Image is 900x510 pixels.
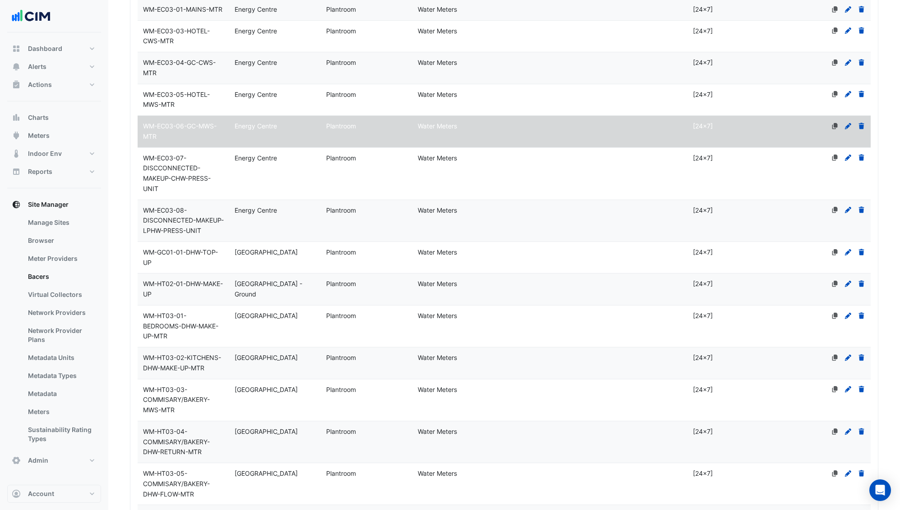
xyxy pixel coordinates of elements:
[693,27,713,35] span: [24x7]
[12,44,21,53] app-icon: Dashboard
[21,349,101,367] a: Metadata Units
[21,250,101,268] a: Meter Providers
[858,354,866,361] a: Delete
[143,122,217,140] span: WM-EC03-06-GC-MWS-MTR
[235,469,298,477] span: [GEOGRAPHIC_DATA]
[326,469,356,477] span: Plantroom
[326,59,356,66] span: Plantroom
[235,154,277,162] span: Energy Centre
[143,354,221,372] span: WM-HT03-02-KITCHENS-DHW-MAKE-UP-MTR
[693,91,713,98] span: [24x7]
[858,27,866,35] a: Delete
[418,386,457,393] span: Water Meters
[858,248,866,256] a: Delete
[418,59,457,66] span: Water Meters
[21,268,101,286] a: Bacers
[418,354,457,361] span: Water Meters
[831,354,839,361] a: No primary device defined
[418,206,457,214] span: Water Meters
[235,122,277,130] span: Energy Centre
[844,312,852,319] a: Edit
[235,386,298,393] span: [GEOGRAPHIC_DATA]
[12,167,21,176] app-icon: Reports
[235,5,277,13] span: Energy Centre
[844,248,852,256] a: Edit
[7,40,101,58] button: Dashboard
[11,7,51,25] img: Company Logo
[418,154,457,162] span: Water Meters
[143,280,223,298] span: WM-HT02-01-DHW-MAKE-UP
[693,428,713,435] span: [24x7]
[844,27,852,35] a: Edit
[869,479,891,501] div: Open Intercom Messenger
[844,206,852,214] a: Edit
[693,248,713,256] span: [24x7]
[12,200,21,209] app-icon: Site Manager
[7,127,101,145] button: Meters
[7,109,101,127] button: Charts
[143,428,210,456] span: WM-HT03-04-COMMISARY/BAKERY-DHW-RETURN-MTR
[7,451,101,469] button: Admin
[831,5,839,13] a: No primary device defined
[235,312,298,319] span: [GEOGRAPHIC_DATA]
[143,312,218,340] span: WM-HT03-01-BEDROOMS-DHW-MAKE-UP-MTR
[418,91,457,98] span: Water Meters
[326,428,356,435] span: Plantroom
[7,145,101,163] button: Indoor Env
[326,206,356,214] span: Plantroom
[21,367,101,385] a: Metadata Types
[326,280,356,287] span: Plantroom
[844,154,852,162] a: Edit
[143,248,218,266] span: WM-GC01-01-DHW-TOP-UP
[844,386,852,393] a: Edit
[28,113,49,122] span: Charts
[21,214,101,232] a: Manage Sites
[844,469,852,477] a: Edit
[831,122,839,130] a: No primary device defined
[844,428,852,435] a: Edit
[326,5,356,13] span: Plantroom
[844,122,852,130] a: Edit
[418,469,457,477] span: Water Meters
[326,91,356,98] span: Plantroom
[326,154,356,162] span: Plantroom
[28,44,62,53] span: Dashboard
[831,312,839,319] a: No primary device defined
[418,5,457,13] span: Water Meters
[418,312,457,319] span: Water Meters
[693,154,713,162] span: [24x7]
[326,354,356,361] span: Plantroom
[858,59,866,66] a: Delete
[235,91,277,98] span: Energy Centre
[858,5,866,13] a: Delete
[844,91,852,98] a: Edit
[831,154,839,162] a: No primary device defined
[858,428,866,435] a: Delete
[693,206,713,214] span: [24x7]
[7,58,101,76] button: Alerts
[831,206,839,214] a: No primary device defined
[858,280,866,287] a: Delete
[844,59,852,66] a: Edit
[326,122,356,130] span: Plantroom
[143,386,210,414] span: WM-HT03-03-COMMISARY/BAKERY-MWS-MTR
[28,489,54,498] span: Account
[831,248,839,256] a: No primary device defined
[858,312,866,319] a: Delete
[235,280,302,298] span: [GEOGRAPHIC_DATA] - Ground
[12,131,21,140] app-icon: Meters
[28,200,69,209] span: Site Manager
[143,59,216,77] span: WM-EC03-04-GC-CWS-MTR
[21,322,101,349] a: Network Provider Plans
[12,149,21,158] app-icon: Indoor Env
[28,167,52,176] span: Reports
[693,59,713,66] span: [24x7]
[326,386,356,393] span: Plantroom
[21,403,101,421] a: Meters
[693,280,713,287] span: [24x7]
[693,312,713,319] span: [24x7]
[858,154,866,162] a: Delete
[326,27,356,35] span: Plantroom
[693,354,713,361] span: [24x7]
[12,80,21,89] app-icon: Actions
